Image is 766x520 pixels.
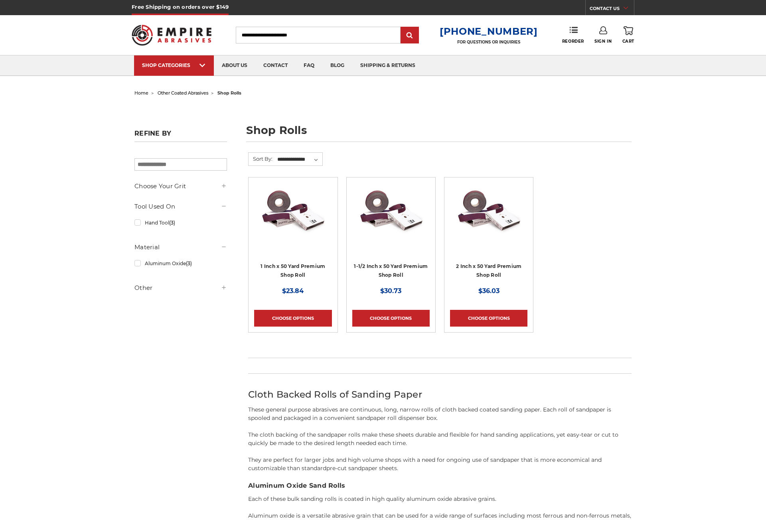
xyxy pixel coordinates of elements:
h5: Material [134,242,227,252]
a: 1 Inch x 50 Yard Premium Shop Roll [261,263,325,278]
span: $23.84 [282,287,304,295]
a: about us [214,55,255,76]
img: 1 Inch x 50 Yard Premium Shop Roll [261,183,325,247]
span: Reorder [562,39,584,44]
a: Choose Options [450,310,527,327]
h2: Cloth Backed Rolls of Sanding Paper [248,388,632,402]
a: 1-1/2 Inch x 50 Yard Premium Shop Roll [354,263,428,278]
span: $30.73 [380,287,401,295]
div: SHOP CATEGORIES [142,62,206,68]
a: Cart [622,26,634,44]
a: pre-cut sandpaper sheets [326,465,397,472]
p: FOR QUESTIONS OR INQUIRIES [440,39,538,45]
a: 2 Inch x 50 Yard Premium Shop Roll [450,183,527,260]
a: 2 Inch x 50 Yard Premium Shop Roll [456,263,521,278]
a: 1-1/2 Inch x 50 Yard Premium Shop Roll [352,183,430,260]
select: Sort By: [276,154,322,165]
span: Cart [622,39,634,44]
span: (3) [169,220,175,226]
h3: Aluminum Oxide Sand Rolls [248,481,632,490]
p: The cloth backing of the sandpaper rolls make these sheets durable and flexible for hand sanding ... [248,431,632,447]
a: Hand Tool(3) [134,216,227,230]
a: 1 Inch x 50 Yard Premium Shop Roll [254,183,332,260]
a: blog [322,55,352,76]
a: Reorder [562,26,584,43]
img: Empire Abrasives [132,20,211,51]
h5: Choose Your Grit [134,181,227,191]
img: 1-1/2 Inch x 50 Yard Premium Shop Roll [359,183,423,247]
h5: Other [134,283,227,293]
a: Choose Options [352,310,430,327]
span: Sign In [594,39,612,44]
label: Sort By: [249,153,272,165]
a: contact [255,55,296,76]
a: faq [296,55,322,76]
a: [PHONE_NUMBER] [440,26,538,37]
h5: Tool Used On [134,202,227,211]
h5: Refine by [134,130,227,142]
a: Aluminum Oxide(3) [134,256,227,270]
p: Each of these bulk sanding rolls is coated in high quality aluminum oxide abrasive grains. [248,495,632,503]
a: CONTACT US [590,4,634,15]
p: These general purpose abrasives are continuous, long, narrow rolls of cloth backed coated sanding... [248,406,632,422]
span: $36.03 [478,287,499,295]
span: (3) [186,260,192,266]
p: They are perfect for larger jobs and high volume shops with a need for ongoing use of sandpaper t... [248,456,632,473]
input: Submit [402,28,418,43]
a: home [134,90,148,96]
a: shipping & returns [352,55,423,76]
span: shop rolls [217,90,241,96]
a: Choose Options [254,310,332,327]
img: 2 Inch x 50 Yard Premium Shop Roll [457,183,521,247]
h1: shop rolls [246,125,632,142]
a: other coated abrasives [158,90,208,96]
